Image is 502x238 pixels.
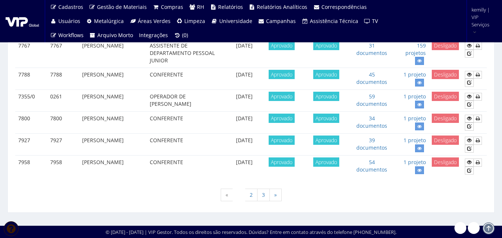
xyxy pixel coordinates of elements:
[472,6,492,28] span: kemilly | VIP Serviços
[106,229,396,236] div: © [DATE] - [DATE] | VIP Gestor. Todos os direitos são reservados. Dúvidas? Entre em contato atrav...
[372,17,378,25] span: TV
[147,134,227,156] td: CONFERENTE
[127,14,174,28] a: Áreas Verdes
[15,39,47,68] td: 7767
[227,68,262,90] td: [DATE]
[161,3,183,10] span: Compras
[313,41,339,50] span: Aprovado
[197,3,204,10] span: RH
[227,156,262,177] td: [DATE]
[97,32,133,39] span: Arquivo Morto
[310,17,358,25] span: Assistência Técnica
[432,157,459,167] span: Desligado
[432,70,459,79] span: Desligado
[171,28,191,42] a: (0)
[432,114,459,123] span: Desligado
[147,112,227,134] td: CONFERENTE
[313,136,339,145] span: Aprovado
[79,90,147,112] td: [PERSON_NAME]
[136,28,171,42] a: Integrações
[47,68,79,90] td: 7788
[257,189,270,201] a: 3
[405,42,426,56] a: 159 projetos
[313,157,339,167] span: Aprovado
[147,39,227,68] td: ASSISTENTE DE DEPARTAMENTO PESSOAL JUNIOR
[404,137,426,144] a: 1 projeto
[208,14,255,28] a: Universidade
[147,68,227,90] td: CONFERENTE
[79,112,147,134] td: [PERSON_NAME]
[174,14,208,28] a: Limpeza
[47,134,79,156] td: 7927
[47,90,79,112] td: 0261
[47,156,79,177] td: 7958
[321,3,367,10] span: Correspondências
[79,134,147,156] td: [PERSON_NAME]
[79,156,147,177] td: [PERSON_NAME]
[147,156,227,177] td: CONFERENTE
[356,137,387,151] a: 39 documentos
[269,41,295,50] span: Aprovado
[404,93,426,100] a: 1 projeto
[356,42,387,56] a: 31 documentos
[299,14,361,28] a: Assistência Técnica
[94,17,124,25] span: Metalúrgica
[404,159,426,166] a: 1 projeto
[356,71,387,85] a: 45 documentos
[227,39,262,68] td: [DATE]
[432,92,459,101] span: Desligado
[147,90,227,112] td: OPERADOR DE [PERSON_NAME]
[361,14,381,28] a: TV
[432,41,459,50] span: Desligado
[139,32,168,39] span: Integrações
[227,112,262,134] td: [DATE]
[79,68,147,90] td: [PERSON_NAME]
[233,189,245,201] span: 1
[404,71,426,78] a: 1 projeto
[221,189,233,201] span: «
[269,70,295,79] span: Aprovado
[255,14,299,28] a: Campanhas
[245,189,258,201] a: 2
[269,136,295,145] span: Aprovado
[356,159,387,173] a: 54 documentos
[432,136,459,145] span: Desligado
[15,112,47,134] td: 7800
[47,14,83,28] a: Usuários
[269,157,295,167] span: Aprovado
[269,114,295,123] span: Aprovado
[184,17,205,25] span: Limpeza
[313,114,339,123] span: Aprovado
[6,16,39,27] img: logo
[15,134,47,156] td: 7927
[83,14,127,28] a: Metalúrgica
[266,17,296,25] span: Campanhas
[15,68,47,90] td: 7788
[219,17,252,25] span: Universidade
[47,112,79,134] td: 7800
[313,70,339,79] span: Aprovado
[87,28,136,42] a: Arquivo Morto
[313,92,339,101] span: Aprovado
[227,134,262,156] td: [DATE]
[58,32,84,39] span: Workflows
[257,3,307,10] span: Relatórios Analíticos
[47,28,87,42] a: Workflows
[269,189,282,201] a: Próxima »
[47,39,79,68] td: 7767
[15,90,47,112] td: 7355/0
[404,115,426,122] a: 1 projeto
[58,3,83,10] span: Cadastros
[227,90,262,112] td: [DATE]
[356,93,387,107] a: 59 documentos
[15,156,47,177] td: 7958
[182,32,188,39] span: (0)
[356,115,387,129] a: 34 documentos
[97,3,147,10] span: Gestão de Materiais
[138,17,171,25] span: Áreas Verdes
[269,92,295,101] span: Aprovado
[218,3,243,10] span: Relatórios
[58,17,80,25] span: Usuários
[79,39,147,68] td: [PERSON_NAME]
